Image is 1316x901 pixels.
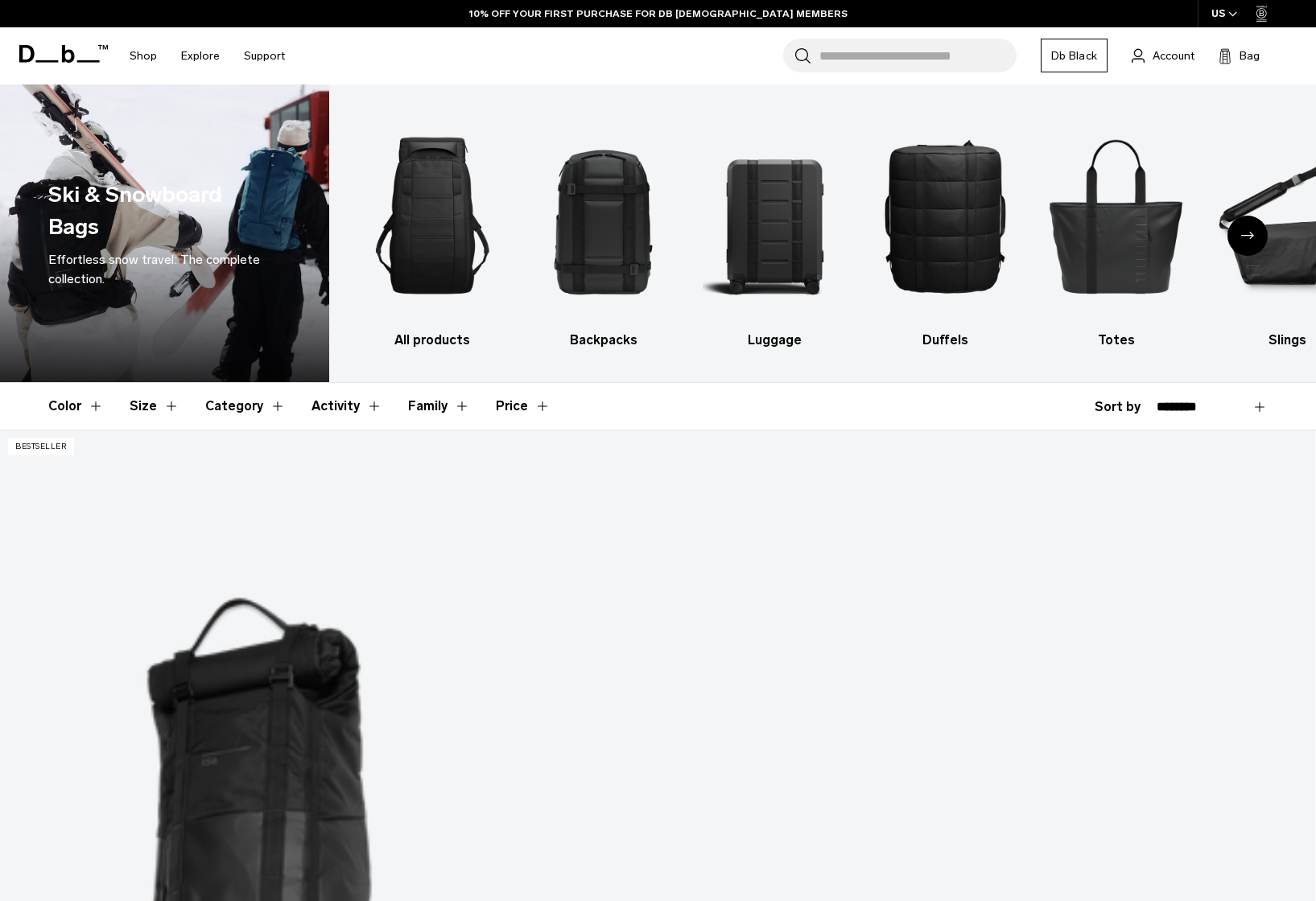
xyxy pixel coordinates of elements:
button: Bag [1219,46,1260,65]
div: Next slide [1227,216,1268,256]
img: Db [361,109,504,323]
li: 5 / 10 [1045,109,1187,350]
li: 3 / 10 [703,109,845,350]
li: 2 / 10 [532,109,675,350]
a: Shop [130,27,157,84]
button: Toggle Filter [130,383,179,430]
h3: Totes [1045,331,1187,350]
a: Db Backpacks [532,109,675,350]
h1: Ski & Snowboard Bags [48,179,275,244]
img: Db [1045,109,1187,323]
a: Explore [181,27,220,84]
a: Db Black [1041,39,1108,72]
p: Bestseller [8,438,74,455]
img: Db [703,109,845,323]
h3: Backpacks [532,331,675,350]
button: Toggle Filter [48,383,104,430]
button: Toggle Price [496,383,551,430]
button: Toggle Filter [205,383,286,430]
button: Toggle Filter [311,383,382,430]
span: Account [1153,47,1194,64]
h3: All products [361,331,504,350]
img: Db [874,109,1017,323]
button: Toggle Filter [408,383,470,430]
span: Bag [1240,47,1260,64]
a: Db All products [361,109,504,350]
a: Support [244,27,285,84]
h3: Duffels [874,331,1017,350]
a: Account [1132,46,1194,65]
h3: Luggage [703,331,845,350]
img: Db [532,109,675,323]
li: 1 / 10 [361,109,504,350]
a: Db Totes [1045,109,1187,350]
a: Db Luggage [703,109,845,350]
nav: Main Navigation [118,27,297,84]
a: 10% OFF YOUR FIRST PURCHASE FOR DB [DEMOGRAPHIC_DATA] MEMBERS [469,6,848,21]
li: 4 / 10 [874,109,1017,350]
span: Effortless snow travel: The complete collection. [48,252,260,286]
a: Db Duffels [874,109,1017,350]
